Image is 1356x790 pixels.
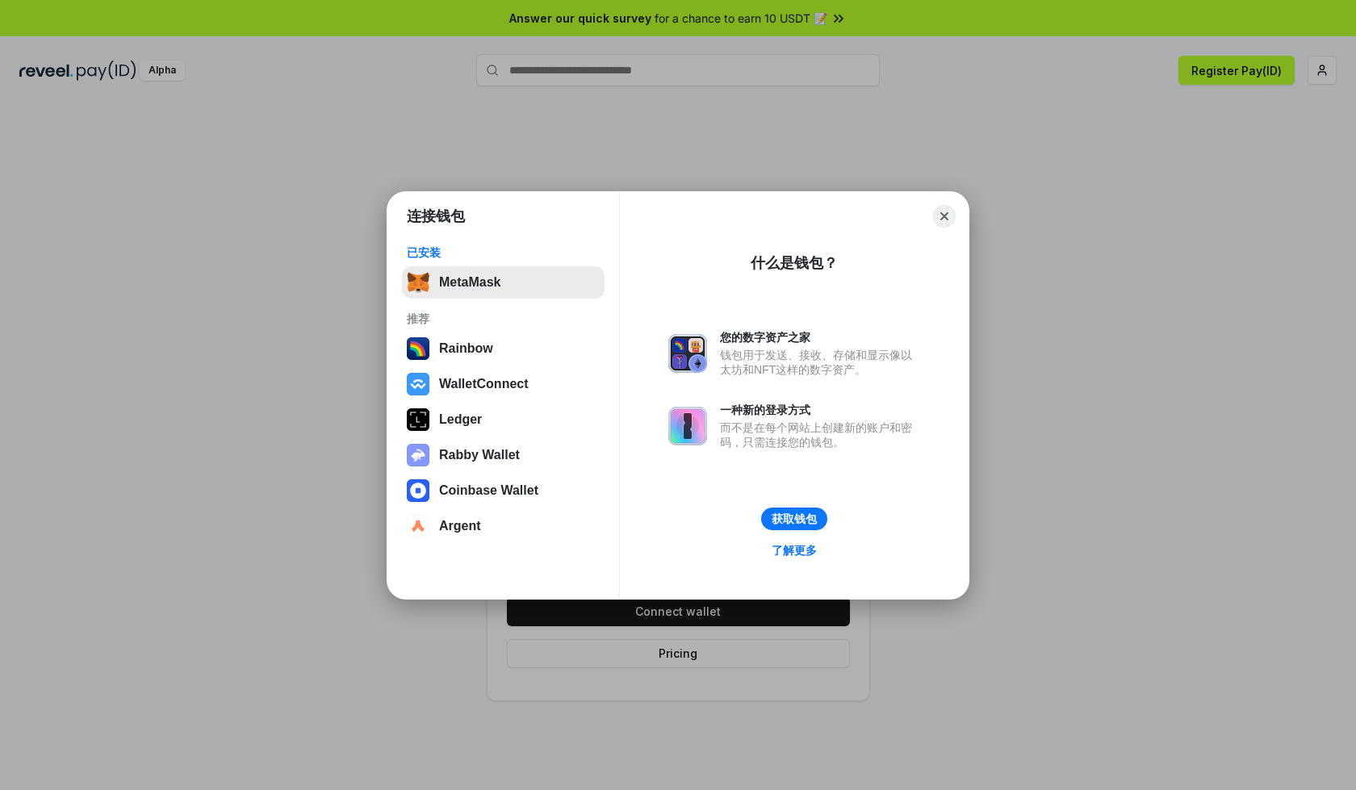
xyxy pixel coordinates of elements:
[772,543,817,558] div: 了解更多
[720,330,920,345] div: 您的数字资产之家
[407,479,429,502] img: svg+xml,%3Csvg%20width%3D%2228%22%20height%3D%2228%22%20viewBox%3D%220%200%2028%2028%22%20fill%3D...
[402,332,605,365] button: Rainbow
[439,519,481,533] div: Argent
[439,377,529,391] div: WalletConnect
[402,368,605,400] button: WalletConnect
[402,474,605,507] button: Coinbase Wallet
[402,439,605,471] button: Rabby Wallet
[751,253,838,273] div: 什么是钱包？
[668,334,707,373] img: svg+xml,%3Csvg%20xmlns%3D%22http%3A%2F%2Fwww.w3.org%2F2000%2Fsvg%22%20fill%3D%22none%22%20viewBox...
[439,412,482,427] div: Ledger
[439,341,493,356] div: Rainbow
[720,348,920,377] div: 钱包用于发送、接收、存储和显示像以太坊和NFT这样的数字资产。
[439,275,500,290] div: MetaMask
[407,337,429,360] img: svg+xml,%3Csvg%20width%3D%22120%22%20height%3D%22120%22%20viewBox%3D%220%200%20120%20120%22%20fil...
[407,207,465,226] h1: 连接钱包
[720,420,920,449] div: 而不是在每个网站上创建新的账户和密码，只需连接您的钱包。
[407,408,429,431] img: svg+xml,%3Csvg%20xmlns%3D%22http%3A%2F%2Fwww.w3.org%2F2000%2Fsvg%22%20width%3D%2228%22%20height%3...
[761,508,827,530] button: 获取钱包
[407,444,429,466] img: svg+xml,%3Csvg%20xmlns%3D%22http%3A%2F%2Fwww.w3.org%2F2000%2Fsvg%22%20fill%3D%22none%22%20viewBox...
[439,483,538,498] div: Coinbase Wallet
[439,448,520,462] div: Rabby Wallet
[762,540,827,561] a: 了解更多
[402,403,605,436] button: Ledger
[933,205,956,228] button: Close
[720,403,920,417] div: 一种新的登录方式
[772,512,817,526] div: 获取钱包
[402,510,605,542] button: Argent
[407,311,600,326] div: 推荐
[407,373,429,395] img: svg+xml,%3Csvg%20width%3D%2228%22%20height%3D%2228%22%20viewBox%3D%220%200%2028%2028%22%20fill%3D...
[407,271,429,294] img: svg+xml,%3Csvg%20fill%3D%22none%22%20height%3D%2233%22%20viewBox%3D%220%200%2035%2033%22%20width%...
[668,407,707,445] img: svg+xml,%3Csvg%20xmlns%3D%22http%3A%2F%2Fwww.w3.org%2F2000%2Fsvg%22%20fill%3D%22none%22%20viewBox...
[407,245,600,260] div: 已安装
[407,515,429,537] img: svg+xml,%3Csvg%20width%3D%2228%22%20height%3D%2228%22%20viewBox%3D%220%200%2028%2028%22%20fill%3D...
[402,266,605,299] button: MetaMask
